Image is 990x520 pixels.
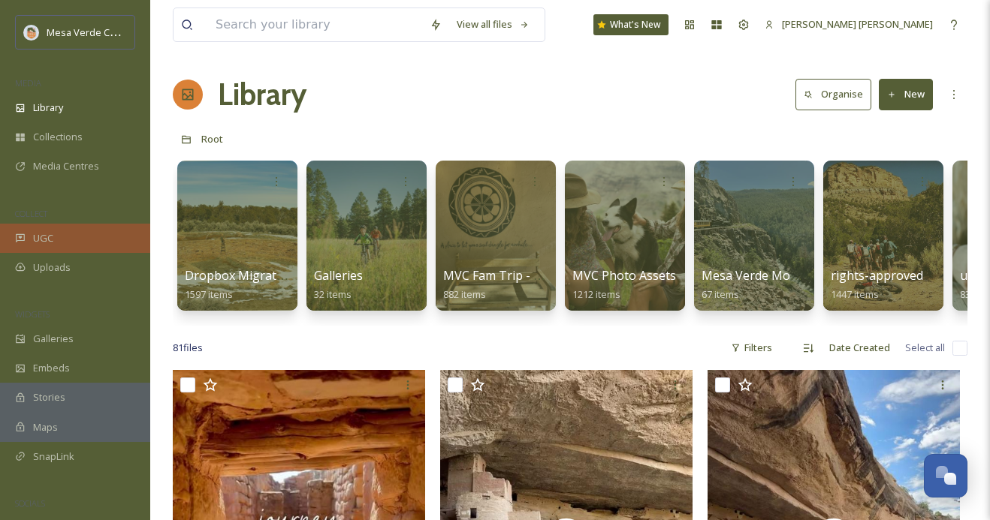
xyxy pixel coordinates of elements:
[33,159,99,173] span: Media Centres
[572,269,676,301] a: MVC Photo Assets1212 items
[201,132,223,146] span: Root
[201,130,223,148] a: Root
[314,269,363,301] a: Galleries32 items
[795,79,879,110] a: Organise
[443,267,573,284] span: MVC Fam Trip - [DATE]
[757,10,940,39] a: [PERSON_NAME] [PERSON_NAME]
[15,497,45,509] span: SOCIALS
[593,14,669,35] a: What's New
[24,25,39,40] img: MVC%20SnapSea%20logo%20%281%29.png
[449,10,537,39] a: View all files
[572,287,620,301] span: 1212 items
[879,79,933,110] button: New
[905,341,945,355] span: Select all
[33,420,58,434] span: Maps
[702,269,934,301] a: Mesa Verde Moments (QR Code Uploads)67 items
[15,77,41,89] span: MEDIA
[831,287,879,301] span: 1447 items
[173,341,203,355] span: 81 file s
[33,332,74,346] span: Galleries
[185,287,233,301] span: 1597 items
[314,267,363,284] span: Galleries
[15,308,50,320] span: WIDGETS
[702,267,934,284] span: Mesa Verde Moments (QR Code Uploads)
[33,361,70,375] span: Embeds
[218,72,306,117] a: Library
[831,269,923,301] a: rights-approved1447 items
[702,287,739,301] span: 67 items
[924,454,967,497] button: Open Chat
[795,79,871,110] button: Organise
[831,267,923,284] span: rights-approved
[208,8,422,41] input: Search your library
[723,333,780,362] div: Filters
[572,267,676,284] span: MVC Photo Assets
[314,287,352,301] span: 32 items
[33,130,83,144] span: Collections
[822,333,898,362] div: Date Created
[185,269,294,301] a: Dropbox Migration1597 items
[33,449,74,464] span: SnapLink
[33,260,71,275] span: Uploads
[33,390,65,404] span: Stories
[443,269,573,301] a: MVC Fam Trip - [DATE]882 items
[782,17,933,31] span: [PERSON_NAME] [PERSON_NAME]
[185,267,294,284] span: Dropbox Migration
[33,231,53,245] span: UGC
[15,208,47,219] span: COLLECT
[443,287,486,301] span: 882 items
[33,101,63,115] span: Library
[47,25,139,39] span: Mesa Verde Country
